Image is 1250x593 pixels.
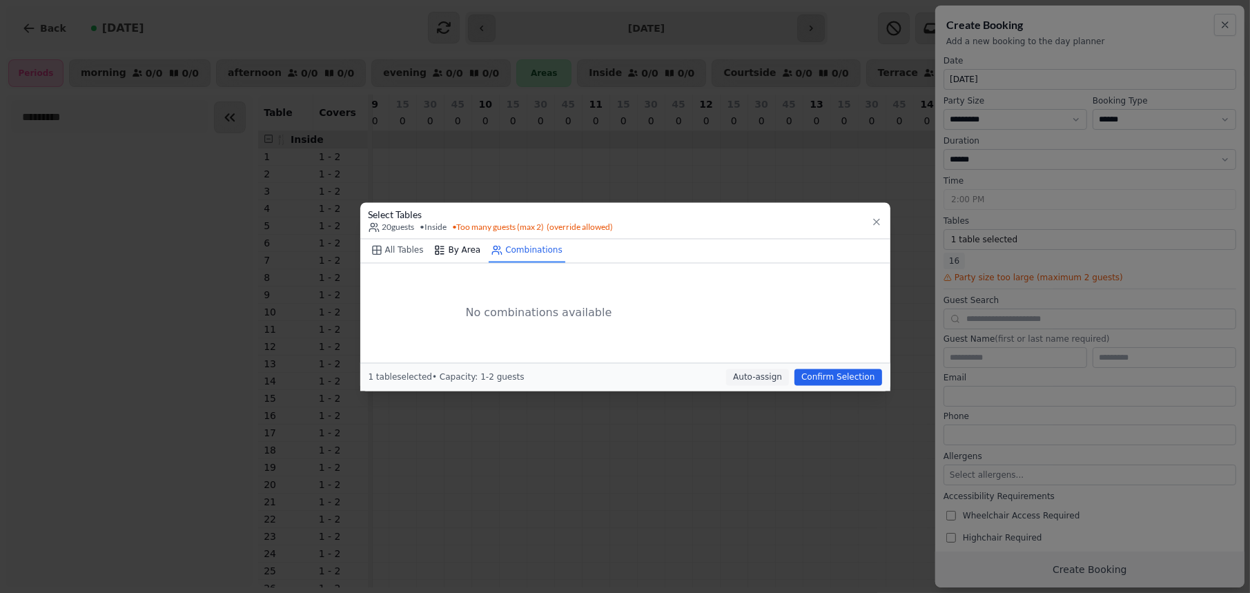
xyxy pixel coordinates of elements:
[453,222,614,233] span: • Too many guests (max 2)
[369,222,415,233] span: 20 guests
[369,239,427,262] button: All Tables
[547,222,614,233] span: (override allowed)
[431,239,483,262] button: By Area
[369,208,614,222] h3: Select Tables
[369,271,710,354] div: No combinations available
[369,372,525,382] span: 1 table selected • Capacity: 1-2 guests
[489,239,565,262] button: Combinations
[420,222,447,233] span: • Inside
[794,369,881,385] button: Confirm Selection
[726,369,789,385] button: Auto-assign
